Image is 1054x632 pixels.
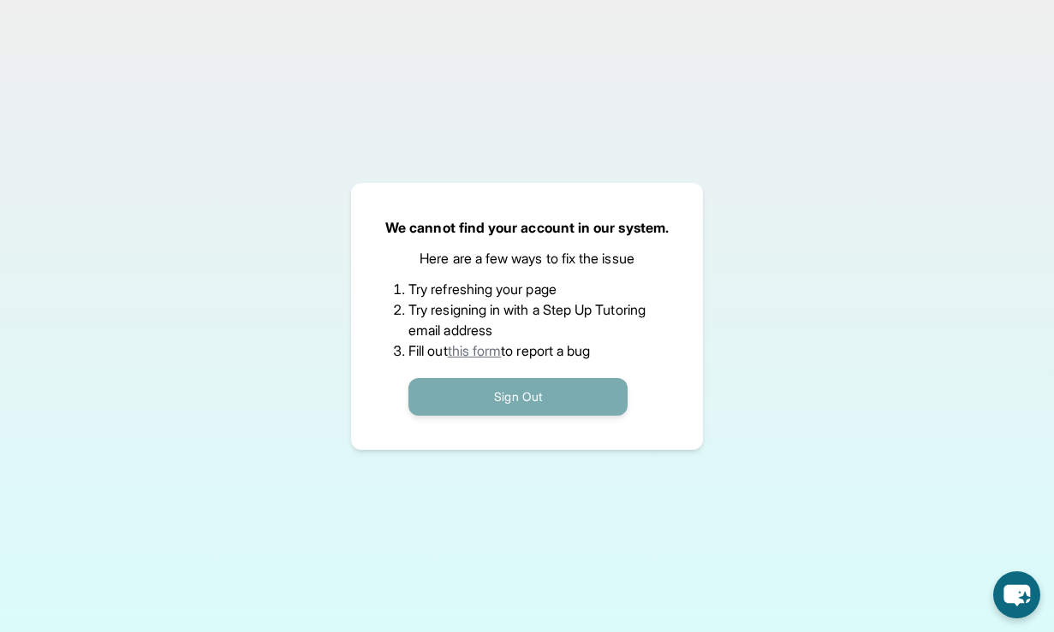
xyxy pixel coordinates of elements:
button: Sign Out [408,378,628,416]
p: Here are a few ways to fix the issue [420,248,634,269]
li: Try resigning in with a Step Up Tutoring email address [408,299,646,340]
li: Fill out to report a bug [408,340,646,361]
a: this form [448,342,502,359]
p: We cannot find your account in our system. [385,217,669,238]
a: Sign Out [408,387,628,405]
button: chat-button [993,571,1040,618]
li: Try refreshing your page [408,279,646,299]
